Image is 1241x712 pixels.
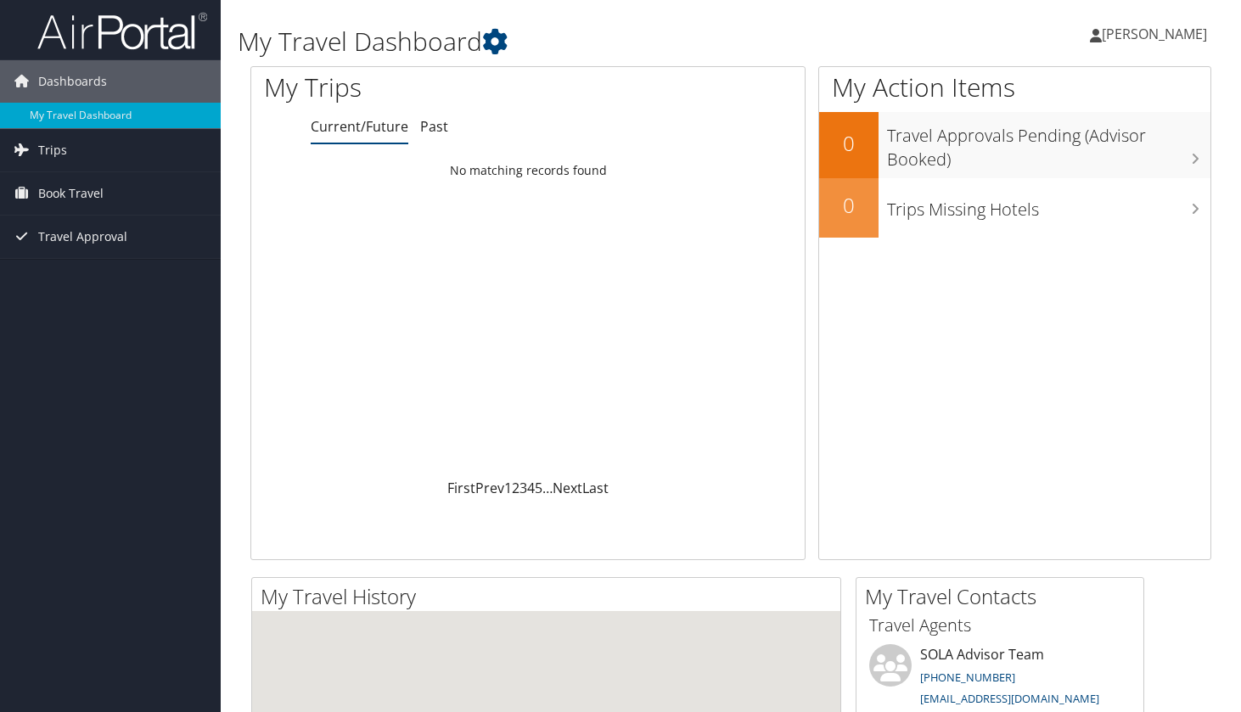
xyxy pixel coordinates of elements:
a: 0Travel Approvals Pending (Advisor Booked) [819,112,1210,177]
a: [EMAIL_ADDRESS][DOMAIN_NAME] [920,691,1099,706]
span: Dashboards [38,60,107,103]
a: First [447,479,475,497]
a: Last [582,479,609,497]
img: airportal-logo.png [37,11,207,51]
h2: 0 [819,129,879,158]
h2: My Travel History [261,582,840,611]
h1: My Travel Dashboard [238,24,896,59]
a: 5 [535,479,542,497]
a: 2 [512,479,519,497]
a: 0Trips Missing Hotels [819,178,1210,238]
a: Next [553,479,582,497]
a: [PHONE_NUMBER] [920,670,1015,685]
h2: 0 [819,191,879,220]
a: 1 [504,479,512,497]
a: 3 [519,479,527,497]
span: Travel Approval [38,216,127,258]
h3: Travel Approvals Pending (Advisor Booked) [887,115,1210,171]
span: Book Travel [38,172,104,215]
a: [PERSON_NAME] [1090,8,1224,59]
a: Prev [475,479,504,497]
td: No matching records found [251,155,805,186]
h3: Trips Missing Hotels [887,189,1210,221]
h1: My Action Items [819,70,1210,105]
h3: Travel Agents [869,614,1131,637]
span: … [542,479,553,497]
span: [PERSON_NAME] [1102,25,1207,43]
a: Current/Future [311,117,408,136]
a: 4 [527,479,535,497]
a: Past [420,117,448,136]
span: Trips [38,129,67,171]
h2: My Travel Contacts [865,582,1143,611]
h1: My Trips [264,70,561,105]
